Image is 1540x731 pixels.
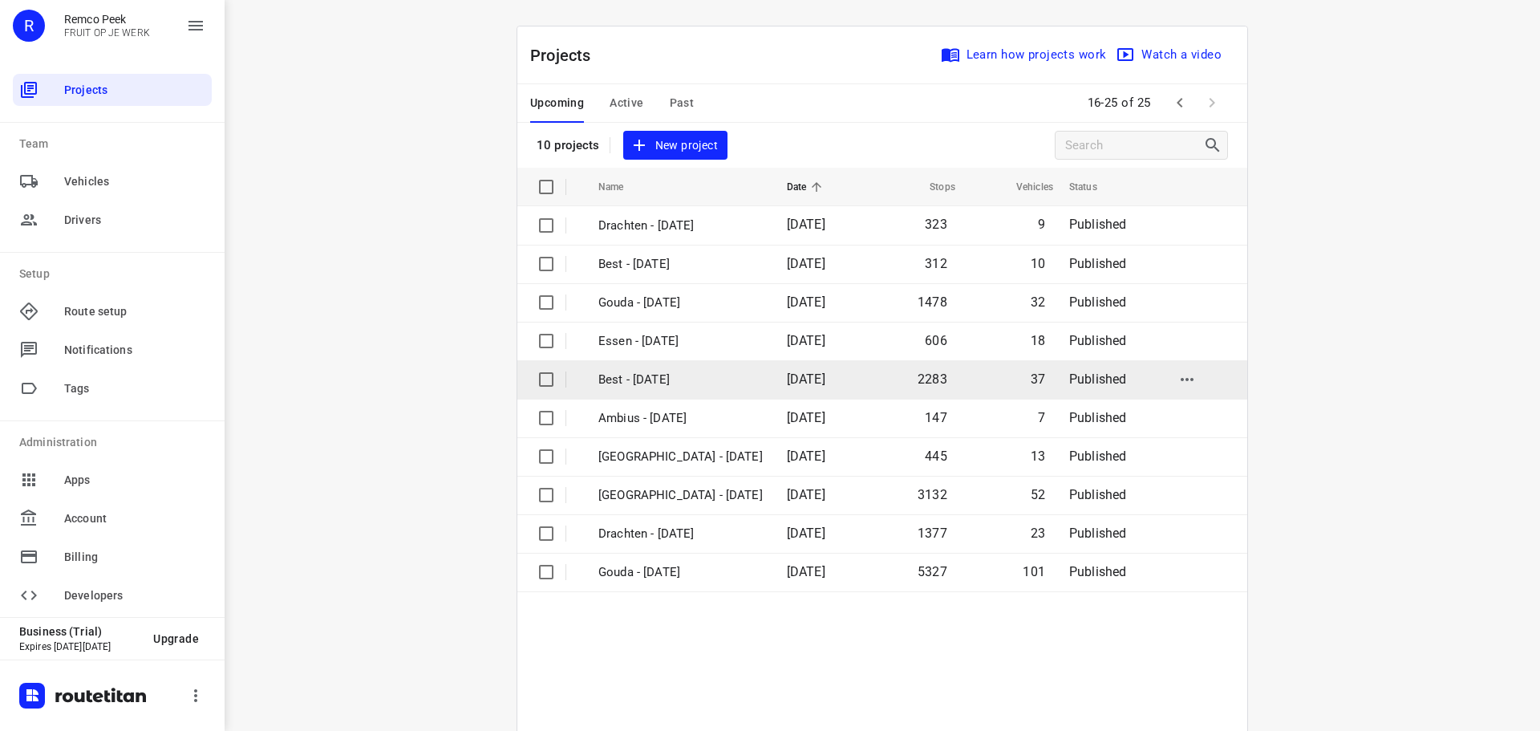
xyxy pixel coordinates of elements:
[1081,86,1158,120] span: 16-25 of 25
[1069,487,1127,502] span: Published
[64,510,205,527] span: Account
[64,303,205,320] span: Route setup
[787,410,825,425] span: [DATE]
[1069,333,1127,348] span: Published
[787,526,825,541] span: [DATE]
[610,93,643,113] span: Active
[787,333,825,348] span: [DATE]
[598,217,763,235] p: Drachten - Tuesday
[64,13,150,26] p: Remco Peek
[598,255,763,274] p: Best - Tuesday
[64,27,150,39] p: FRUIT OP JE WERK
[153,632,199,645] span: Upgrade
[787,487,825,502] span: [DATE]
[19,434,212,451] p: Administration
[13,295,212,327] div: Route setup
[1038,217,1045,232] span: 9
[1069,177,1118,197] span: Status
[925,217,947,232] span: 323
[1196,87,1228,119] span: Next Page
[1069,256,1127,271] span: Published
[1069,294,1127,310] span: Published
[670,93,695,113] span: Past
[1164,87,1196,119] span: Previous Page
[633,136,718,156] span: New project
[925,410,947,425] span: 147
[537,138,600,152] p: 10 projects
[1031,526,1045,541] span: 23
[918,372,947,387] span: 2283
[1031,333,1045,348] span: 18
[598,486,763,505] p: Zwolle - Monday
[530,43,604,67] p: Projects
[1069,449,1127,464] span: Published
[530,93,584,113] span: Upcoming
[1069,526,1127,541] span: Published
[598,294,763,312] p: Gouda - Tuesday
[787,372,825,387] span: [DATE]
[918,294,947,310] span: 1478
[13,579,212,611] div: Developers
[918,526,947,541] span: 1377
[19,625,140,638] p: Business (Trial)
[598,371,763,389] p: Best - Monday
[1065,133,1203,158] input: Search projects
[1031,294,1045,310] span: 32
[13,334,212,366] div: Notifications
[787,177,828,197] span: Date
[598,448,763,466] p: Antwerpen - Monday
[598,563,763,582] p: Gouda - Monday
[918,487,947,502] span: 3132
[925,449,947,464] span: 445
[1203,136,1227,155] div: Search
[1031,256,1045,271] span: 10
[64,342,205,359] span: Notifications
[64,472,205,489] span: Apps
[13,502,212,534] div: Account
[623,131,727,160] button: New project
[1069,410,1127,425] span: Published
[64,587,205,604] span: Developers
[787,256,825,271] span: [DATE]
[13,74,212,106] div: Projects
[1031,449,1045,464] span: 13
[13,165,212,197] div: Vehicles
[13,464,212,496] div: Apps
[1069,372,1127,387] span: Published
[13,204,212,236] div: Drivers
[19,641,140,652] p: Expires [DATE][DATE]
[925,333,947,348] span: 606
[19,266,212,282] p: Setup
[1031,487,1045,502] span: 52
[787,217,825,232] span: [DATE]
[1069,217,1127,232] span: Published
[598,525,763,543] p: Drachten - Monday
[918,564,947,579] span: 5327
[1031,372,1045,387] span: 37
[995,177,1053,197] span: Vehicles
[64,549,205,566] span: Billing
[909,177,955,197] span: Stops
[598,177,645,197] span: Name
[598,332,763,351] p: Essen - Monday
[19,136,212,152] p: Team
[1038,410,1045,425] span: 7
[13,541,212,573] div: Billing
[925,256,947,271] span: 312
[13,10,45,42] div: R
[64,212,205,229] span: Drivers
[13,372,212,404] div: Tags
[787,564,825,579] span: [DATE]
[1069,564,1127,579] span: Published
[787,294,825,310] span: [DATE]
[64,380,205,397] span: Tags
[64,82,205,99] span: Projects
[140,624,212,653] button: Upgrade
[64,173,205,190] span: Vehicles
[787,449,825,464] span: [DATE]
[1023,564,1045,579] span: 101
[598,409,763,428] p: Ambius - Monday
